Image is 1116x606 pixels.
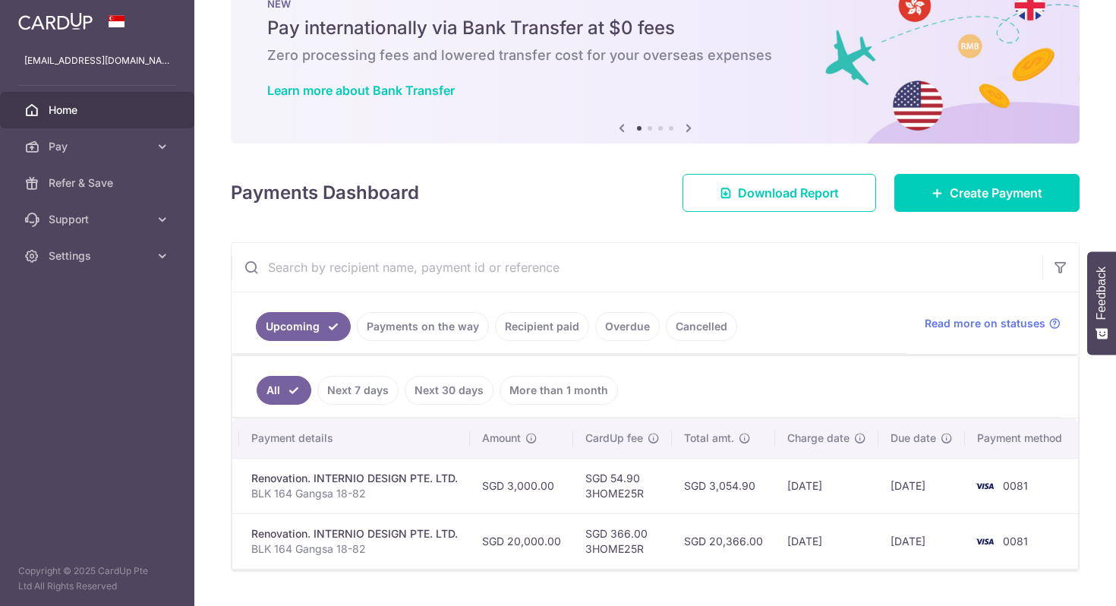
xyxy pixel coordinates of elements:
[500,376,618,405] a: More than 1 month
[470,458,573,513] td: SGD 3,000.00
[775,513,878,569] td: [DATE]
[894,174,1080,212] a: Create Payment
[256,312,351,341] a: Upcoming
[251,541,458,557] p: BLK 164 Gangsa 18-82
[585,431,643,446] span: CardUp fee
[317,376,399,405] a: Next 7 days
[232,243,1042,292] input: Search by recipient name, payment id or reference
[18,12,93,30] img: CardUp
[357,312,489,341] a: Payments on the way
[1095,267,1108,320] span: Feedback
[969,532,1000,551] img: Bank Card
[239,418,470,458] th: Payment details
[495,312,589,341] a: Recipient paid
[49,248,149,264] span: Settings
[965,418,1080,458] th: Payment method
[683,174,876,212] a: Download Report
[672,458,775,513] td: SGD 3,054.90
[1003,535,1028,548] span: 0081
[267,46,1043,65] h6: Zero processing fees and lowered transfer cost for your overseas expenses
[1003,479,1028,492] span: 0081
[251,526,458,541] div: Renovation. INTERNIO DESIGN PTE. LTD.
[1087,251,1116,355] button: Feedback - Show survey
[595,312,660,341] a: Overdue
[267,83,455,98] a: Learn more about Bank Transfer
[925,316,1061,331] a: Read more on statuses
[49,103,149,118] span: Home
[49,175,149,191] span: Refer & Save
[573,458,672,513] td: SGD 54.90 3HOME25R
[775,458,878,513] td: [DATE]
[666,312,737,341] a: Cancelled
[672,513,775,569] td: SGD 20,366.00
[787,431,850,446] span: Charge date
[49,212,149,227] span: Support
[49,139,149,154] span: Pay
[251,486,458,501] p: BLK 164 Gangsa 18-82
[573,513,672,569] td: SGD 366.00 3HOME25R
[878,458,965,513] td: [DATE]
[925,316,1045,331] span: Read more on statuses
[251,471,458,486] div: Renovation. INTERNIO DESIGN PTE. LTD.
[405,376,493,405] a: Next 30 days
[231,179,419,207] h4: Payments Dashboard
[257,376,311,405] a: All
[950,184,1042,202] span: Create Payment
[969,477,1000,495] img: Bank Card
[738,184,839,202] span: Download Report
[891,431,936,446] span: Due date
[684,431,734,446] span: Total amt.
[470,513,573,569] td: SGD 20,000.00
[482,431,521,446] span: Amount
[24,53,170,68] p: [EMAIL_ADDRESS][DOMAIN_NAME]
[267,16,1043,40] h5: Pay internationally via Bank Transfer at $0 fees
[878,513,965,569] td: [DATE]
